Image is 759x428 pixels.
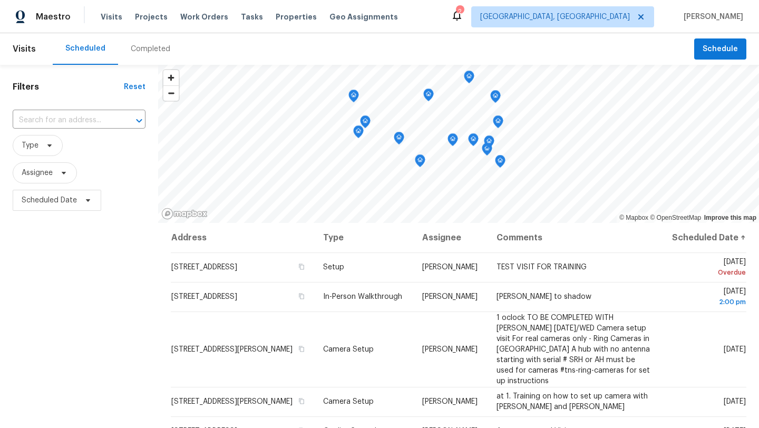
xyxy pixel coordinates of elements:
span: Camera Setup [323,398,374,405]
div: 2:00 pm [669,297,746,307]
th: Assignee [414,223,488,252]
span: TEST VISIT FOR TRAINING [497,264,587,271]
button: Zoom out [163,85,179,101]
div: Map marker [394,132,404,148]
span: Projects [135,12,168,22]
span: Schedule [703,43,738,56]
span: Properties [276,12,317,22]
span: [PERSON_NAME] [422,264,478,271]
input: Search for an address... [13,112,116,129]
div: Map marker [495,155,505,171]
div: Map marker [464,71,474,87]
div: Scheduled [65,43,105,54]
div: Map marker [423,89,434,105]
span: 1 oclock TO BE COMPLETED WITH [PERSON_NAME] [DATE]/WED Camera setup visit For real cameras only -... [497,314,650,385]
span: [PERSON_NAME] [422,293,478,300]
span: Assignee [22,168,53,178]
th: Type [315,223,414,252]
button: Schedule [694,38,746,60]
span: Setup [323,264,344,271]
button: Copy Address [297,344,306,354]
div: Map marker [493,115,503,132]
a: Improve this map [704,214,756,221]
div: Map marker [468,133,479,150]
span: [DATE] [669,258,746,278]
a: OpenStreetMap [650,214,701,221]
div: Map marker [360,115,371,132]
div: Map marker [353,125,364,142]
span: In-Person Walkthrough [323,293,402,300]
div: 2 [456,6,463,17]
th: Address [171,223,315,252]
div: Map marker [490,90,501,106]
span: [PERSON_NAME] [422,346,478,353]
button: Copy Address [297,291,306,301]
span: Tasks [241,13,263,21]
span: [PERSON_NAME] to shadow [497,293,591,300]
span: [DATE] [724,398,746,405]
span: [GEOGRAPHIC_DATA], [GEOGRAPHIC_DATA] [480,12,630,22]
span: [STREET_ADDRESS][PERSON_NAME] [171,398,293,405]
span: Zoom out [163,86,179,101]
div: Map marker [348,90,359,106]
div: Map marker [447,133,458,150]
div: Map marker [482,143,492,159]
span: [STREET_ADDRESS] [171,264,237,271]
span: [PERSON_NAME] [679,12,743,22]
th: Comments [488,223,661,252]
span: [DATE] [669,288,746,307]
span: Visits [101,12,122,22]
h1: Filters [13,82,124,92]
div: Map marker [415,154,425,171]
div: Reset [124,82,145,92]
div: Map marker [484,135,494,152]
div: Overdue [669,267,746,278]
span: Camera Setup [323,346,374,353]
span: [STREET_ADDRESS] [171,293,237,300]
span: Maestro [36,12,71,22]
span: [DATE] [724,346,746,353]
span: [PERSON_NAME] [422,398,478,405]
button: Open [132,113,147,128]
span: Work Orders [180,12,228,22]
span: Geo Assignments [329,12,398,22]
button: Copy Address [297,396,306,406]
th: Scheduled Date ↑ [661,223,746,252]
span: Type [22,140,38,151]
button: Copy Address [297,262,306,271]
canvas: Map [158,65,759,223]
span: at 1. Training on how to set up camera with [PERSON_NAME] and [PERSON_NAME] [497,393,648,411]
span: [STREET_ADDRESS][PERSON_NAME] [171,346,293,353]
div: Completed [131,44,170,54]
a: Mapbox [619,214,648,221]
button: Zoom in [163,70,179,85]
a: Mapbox homepage [161,208,208,220]
span: Visits [13,37,36,61]
span: Scheduled Date [22,195,77,206]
